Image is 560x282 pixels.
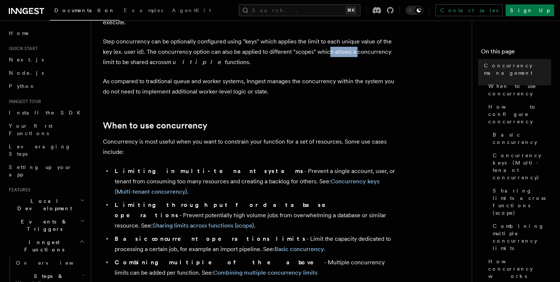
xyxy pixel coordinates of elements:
span: Concurrency management [484,62,551,77]
a: Concurrency keys (Multi-tenant concurrency) [490,149,551,184]
kbd: ⌘K [346,7,356,14]
a: Combining multiple concurrency limits [213,269,317,276]
a: Setting up your app [6,161,86,181]
a: Sign Up [506,4,554,16]
h4: On this page [481,47,551,59]
button: Local Development [6,194,86,215]
a: How to configure concurrency [485,100,551,128]
a: Sharing limits across functions (scope) [490,184,551,219]
a: Install the SDK [6,106,86,119]
p: Concurrency is most useful when you want to constrain your function for a set of resources. Some ... [103,137,397,157]
span: Documentation [54,7,115,13]
span: Inngest tour [6,99,41,105]
a: Examples [119,2,168,20]
a: When to use concurrency [485,80,551,100]
span: Overview [16,260,91,266]
a: Leveraging Steps [6,140,86,161]
a: Basic concurrency [274,246,324,253]
li: - Prevent a single account, user, or tenant from consuming too many resources and creating a back... [112,166,397,197]
a: Contact sales [435,4,503,16]
button: Inngest Functions [6,236,86,256]
a: Python [6,80,86,93]
li: - Limit the capacity dedicated to processing a certain job, for example an import pipeline. See: . [112,234,397,254]
button: Events & Triggers [6,215,86,236]
span: When to use concurrency [488,82,551,97]
span: Concurrency keys (Multi-tenant concurrency) [493,152,551,181]
span: Basic concurrency [493,131,551,146]
a: Documentation [50,2,119,21]
span: How to configure concurrency [488,103,551,125]
em: multiple [166,59,225,66]
span: Sharing limits across functions (scope) [493,187,551,216]
button: Toggle dark mode [406,6,423,15]
span: Leveraging Steps [9,144,71,157]
a: Concurrency management [481,59,551,80]
span: Features [6,187,30,193]
a: AgentKit [168,2,215,20]
span: Home [9,29,29,37]
p: Step concurrency can be optionally configured using "keys" which applies the limit to each unique... [103,36,397,67]
button: Search...⌘K [239,4,360,16]
span: Next.js [9,57,44,63]
a: When to use concurrency [103,120,207,131]
li: - Multiple concurrency limits can be added per function. See: [112,257,397,278]
span: Examples [124,7,163,13]
a: Next.js [6,53,86,66]
p: As compared to traditional queue and worker systems, Inngest manages the concurrency within the s... [103,76,397,97]
span: Local Development [6,197,80,212]
a: Your first Functions [6,119,86,140]
a: Sharing limits across functions (scope) [152,222,254,229]
a: Home [6,27,86,40]
strong: Limiting in multi-tenant systems [115,168,304,175]
a: Basic concurrency [490,128,551,149]
span: Your first Functions [9,123,53,136]
span: Node.js [9,70,44,76]
strong: Limiting throughput for database operations [115,201,336,219]
span: AgentKit [172,7,211,13]
li: - Prevent potentially high volume jobs from overwhelming a database or similar resource. See: . [112,200,397,231]
span: Install the SDK [9,110,85,116]
span: Combining multiple concurrency limits [493,222,551,252]
span: Events & Triggers [6,218,80,233]
strong: Combining multiple of the above [115,259,324,266]
a: Overview [13,256,86,269]
strong: Basic concurrent operations limits [115,235,306,242]
span: Python [9,83,36,89]
a: Node.js [6,66,86,80]
span: Quick start [6,46,38,52]
span: Setting up your app [9,164,72,177]
span: Inngest Functions [6,239,79,253]
a: Combining multiple concurrency limits [490,219,551,255]
span: How concurrency works [488,258,551,280]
